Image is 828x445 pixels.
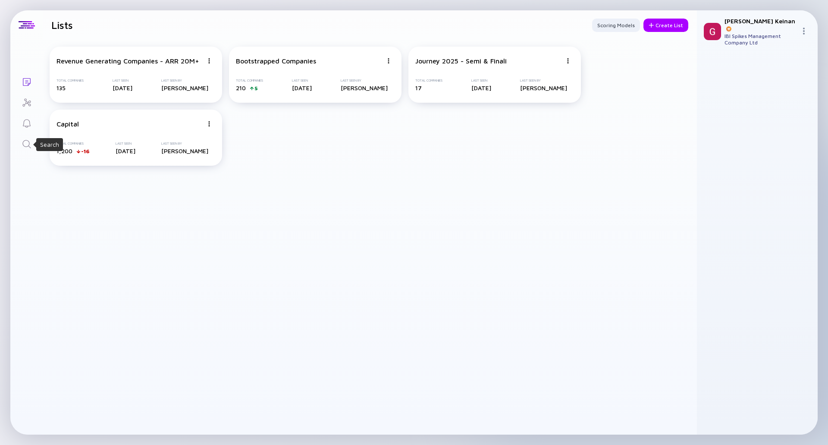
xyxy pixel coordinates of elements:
div: [PERSON_NAME] Keinan [724,17,797,32]
img: Menu [800,28,807,35]
div: Total Companies [415,79,442,82]
div: Capital [56,120,79,128]
div: Last Seen [116,142,135,145]
div: Revenue Generating Companies - ARR 20M+ [56,57,199,65]
span: 17 [415,84,422,92]
div: Last Seen [113,79,132,82]
div: [DATE] [116,147,135,155]
div: Last Seen By [341,79,388,82]
div: Last Seen [292,79,312,82]
div: Search [40,140,59,149]
div: IBI Spikes Management Company Ltd [724,33,797,46]
div: [DATE] [113,84,132,92]
img: Menu [386,58,391,63]
img: Menu [207,58,212,63]
div: Bootstrapped Companies [236,57,316,65]
div: Last Seen By [161,79,208,82]
a: Lists [10,71,43,92]
img: Gil Profile Picture [704,23,721,40]
h1: Lists [51,19,73,31]
div: [PERSON_NAME] [341,84,388,92]
button: Scoring Models [592,19,640,32]
div: [DATE] [471,84,491,92]
button: Create List [643,19,688,32]
span: 1,200 [56,147,72,155]
img: Menu [207,121,212,126]
div: [PERSON_NAME] [520,84,567,92]
img: Menu [565,58,571,63]
a: Search [10,133,43,154]
div: Journey 2025 - Semi & Finali [415,57,507,65]
div: Total Companies [56,79,84,82]
div: [DATE] [292,84,312,92]
div: Last Seen By [161,142,208,145]
span: 210 [236,84,246,92]
div: Total Companies [236,79,263,82]
div: [PERSON_NAME] [161,147,208,155]
a: Reminders [10,112,43,133]
div: 5 [254,85,258,92]
a: Investor Map [10,92,43,112]
div: Last Seen By [520,79,567,82]
span: 135 [56,84,66,92]
div: [PERSON_NAME] [161,84,208,92]
div: -16 [81,148,90,155]
div: Last Seen [471,79,491,82]
div: Total Companies [56,142,90,145]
